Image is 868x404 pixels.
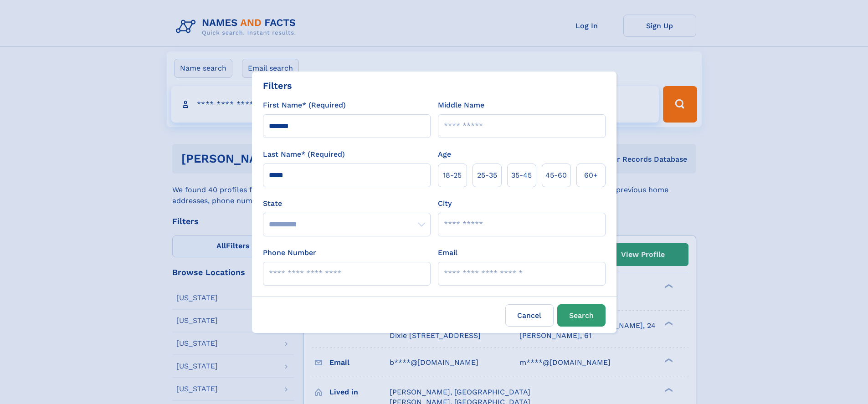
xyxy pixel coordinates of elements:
[511,170,532,181] span: 35‑45
[263,149,345,160] label: Last Name* (Required)
[438,149,451,160] label: Age
[443,170,462,181] span: 18‑25
[263,100,346,111] label: First Name* (Required)
[545,170,567,181] span: 45‑60
[438,247,457,258] label: Email
[438,100,484,111] label: Middle Name
[438,198,452,209] label: City
[505,304,554,327] label: Cancel
[263,198,431,209] label: State
[263,79,292,92] div: Filters
[584,170,598,181] span: 60+
[263,247,316,258] label: Phone Number
[477,170,497,181] span: 25‑35
[557,304,606,327] button: Search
